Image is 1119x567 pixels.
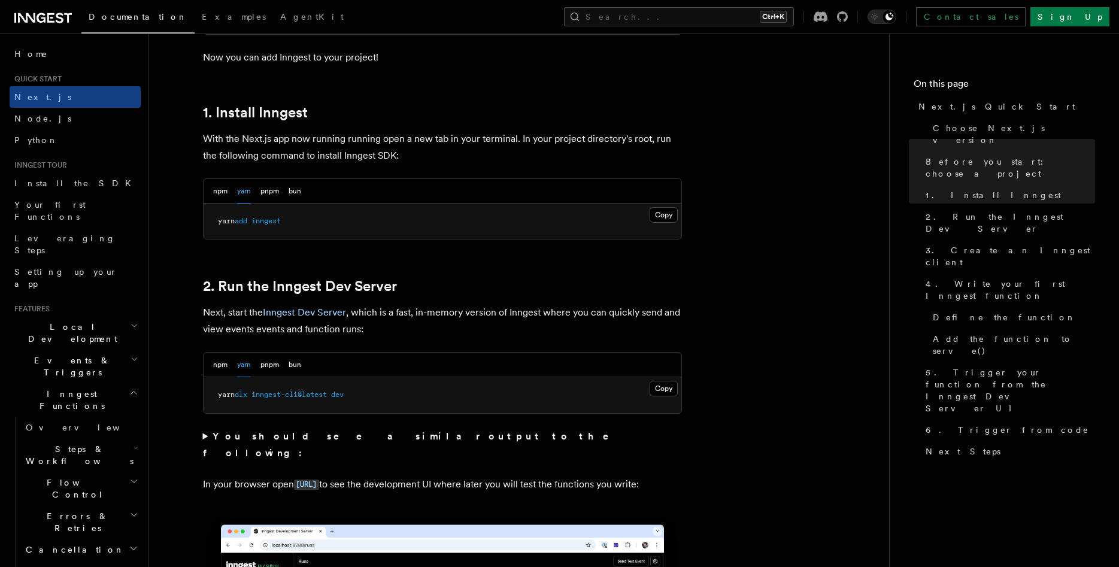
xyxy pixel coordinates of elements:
[926,278,1095,302] span: 4. Write your first Inngest function
[81,4,195,34] a: Documentation
[21,510,130,534] span: Errors & Retries
[10,43,141,65] a: Home
[213,353,228,377] button: npm
[10,194,141,228] a: Your first Functions
[564,7,794,26] button: Search...Ctrl+K
[331,390,344,399] span: dev
[235,217,247,225] span: add
[10,86,141,108] a: Next.js
[203,104,308,121] a: 1. Install Inngest
[218,390,235,399] span: yarn
[10,383,141,417] button: Inngest Functions
[235,390,247,399] span: dlx
[10,354,131,378] span: Events & Triggers
[10,261,141,295] a: Setting up your app
[868,10,896,24] button: Toggle dark mode
[260,179,279,204] button: pnpm
[914,96,1095,117] a: Next.js Quick Start
[921,184,1095,206] a: 1. Install Inngest
[10,172,141,194] a: Install the SDK
[14,234,116,255] span: Leveraging Steps
[650,381,678,396] button: Copy
[237,353,251,377] button: yarn
[203,476,682,493] p: In your browser open to see the development UI where later you will test the functions you write:
[10,321,131,345] span: Local Development
[21,472,141,505] button: Flow Control
[203,304,682,338] p: Next, start the , which is a fast, in-memory version of Inngest where you can quickly send and vi...
[237,179,251,204] button: yarn
[218,217,235,225] span: yarn
[260,353,279,377] button: pnpm
[203,430,626,459] strong: You should see a similar output to the following:
[213,179,228,204] button: npm
[263,307,346,318] a: Inngest Dev Server
[10,304,50,314] span: Features
[916,7,1026,26] a: Contact sales
[21,438,141,472] button: Steps & Workflows
[195,4,273,32] a: Examples
[21,505,141,539] button: Errors & Retries
[21,544,125,556] span: Cancellation
[203,278,397,295] a: 2. Run the Inngest Dev Server
[933,311,1076,323] span: Define the function
[921,441,1095,462] a: Next Steps
[10,228,141,261] a: Leveraging Steps
[921,206,1095,239] a: 2. Run the Inngest Dev Server
[14,92,71,102] span: Next.js
[928,328,1095,362] a: Add the function to serve()
[14,200,86,222] span: Your first Functions
[926,211,1095,235] span: 2. Run the Inngest Dev Server
[10,388,129,412] span: Inngest Functions
[280,12,344,22] span: AgentKit
[921,362,1095,419] a: 5. Trigger your function from the Inngest Dev Server UI
[926,189,1061,201] span: 1. Install Inngest
[1030,7,1109,26] a: Sign Up
[10,350,141,383] button: Events & Triggers
[933,122,1095,146] span: Choose Next.js version
[926,244,1095,268] span: 3. Create an Inngest client
[251,390,327,399] span: inngest-cli@latest
[918,101,1075,113] span: Next.js Quick Start
[21,477,130,501] span: Flow Control
[928,117,1095,151] a: Choose Next.js version
[10,108,141,129] a: Node.js
[921,239,1095,273] a: 3. Create an Inngest client
[294,478,319,490] a: [URL]
[10,74,62,84] span: Quick start
[926,424,1089,436] span: 6. Trigger from code
[273,4,351,32] a: AgentKit
[914,77,1095,96] h4: On this page
[14,135,58,145] span: Python
[21,539,141,560] button: Cancellation
[933,333,1095,357] span: Add the function to serve()
[203,49,682,66] p: Now you can add Inngest to your project!
[926,156,1095,180] span: Before you start: choose a project
[14,114,71,123] span: Node.js
[921,419,1095,441] a: 6. Trigger from code
[760,11,787,23] kbd: Ctrl+K
[294,480,319,490] code: [URL]
[14,267,117,289] span: Setting up your app
[203,131,682,164] p: With the Next.js app now running running open a new tab in your terminal. In your project directo...
[921,151,1095,184] a: Before you start: choose a project
[926,366,1095,414] span: 5. Trigger your function from the Inngest Dev Server UI
[251,217,281,225] span: inngest
[202,12,266,22] span: Examples
[650,207,678,223] button: Copy
[203,428,682,462] summary: You should see a similar output to the following:
[89,12,187,22] span: Documentation
[289,353,301,377] button: bun
[14,48,48,60] span: Home
[14,178,138,188] span: Install the SDK
[10,160,67,170] span: Inngest tour
[10,129,141,151] a: Python
[21,443,134,467] span: Steps & Workflows
[21,417,141,438] a: Overview
[26,423,149,432] span: Overview
[10,316,141,350] button: Local Development
[921,273,1095,307] a: 4. Write your first Inngest function
[928,307,1095,328] a: Define the function
[289,179,301,204] button: bun
[926,445,1000,457] span: Next Steps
